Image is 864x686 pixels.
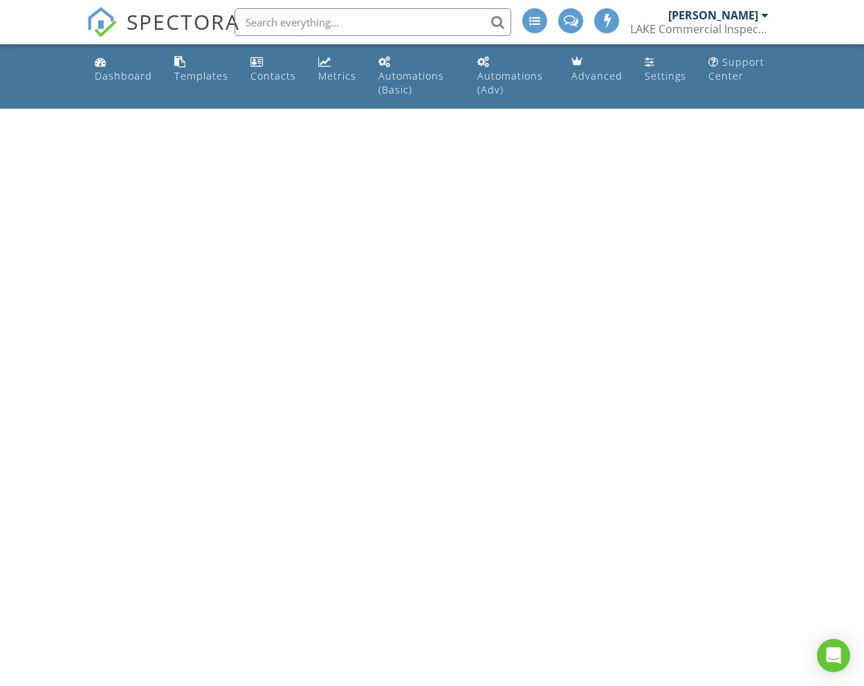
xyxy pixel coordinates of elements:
input: Search everything... [235,8,511,36]
div: Dashboard [95,69,152,82]
a: Settings [639,50,692,89]
div: Templates [174,69,228,82]
div: Support Center [708,55,764,82]
a: Contacts [245,50,302,89]
div: Automations (Adv) [477,69,543,96]
a: Advanced [566,50,628,89]
div: LAKE Commercial Inspections & Consulting, llc. [630,22,769,36]
a: Dashboard [89,50,158,89]
div: Settings [645,69,686,82]
a: Automations (Advanced) [472,50,555,103]
div: [PERSON_NAME] [668,8,758,22]
div: Open Intercom Messenger [817,639,850,672]
a: SPECTORA [86,19,240,48]
div: Advanced [571,69,623,82]
a: Automations (Basic) [373,50,461,103]
img: The Best Home Inspection Software - Spectora [86,7,117,37]
div: Metrics [318,69,356,82]
a: Support Center [703,50,775,89]
span: SPECTORA [127,7,240,36]
a: Templates [169,50,234,89]
div: Contacts [250,69,296,82]
a: Metrics [313,50,362,89]
div: Automations (Basic) [378,69,444,96]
